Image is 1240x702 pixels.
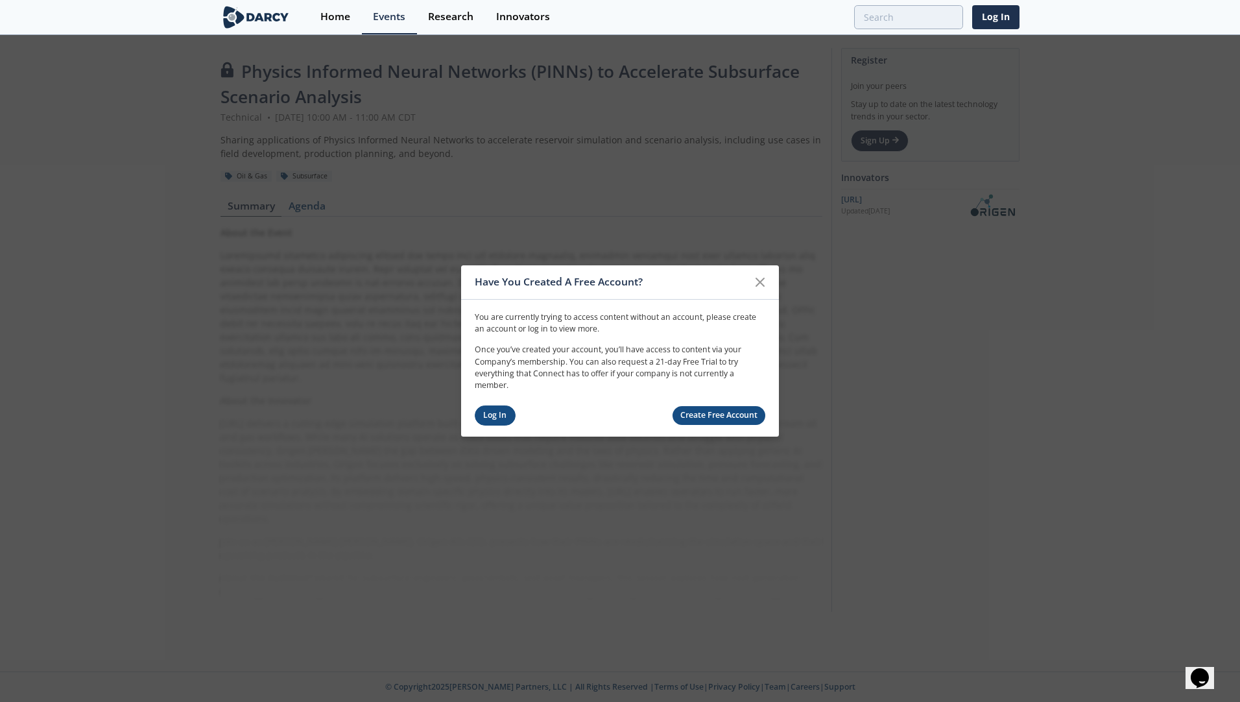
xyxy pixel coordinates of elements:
input: Advanced Search [854,5,963,29]
div: Home [320,12,350,22]
div: Events [373,12,405,22]
p: Once you’ve created your account, you’ll have access to content via your Company’s membership. Yo... [475,344,765,392]
iframe: chat widget [1186,650,1227,689]
a: Create Free Account [673,406,766,425]
div: Have You Created A Free Account? [475,270,748,295]
img: logo-wide.svg [221,6,291,29]
div: Innovators [496,12,550,22]
a: Log In [972,5,1019,29]
p: You are currently trying to access content without an account, please create an account or log in... [475,311,765,335]
a: Log In [475,405,516,426]
div: Research [428,12,473,22]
